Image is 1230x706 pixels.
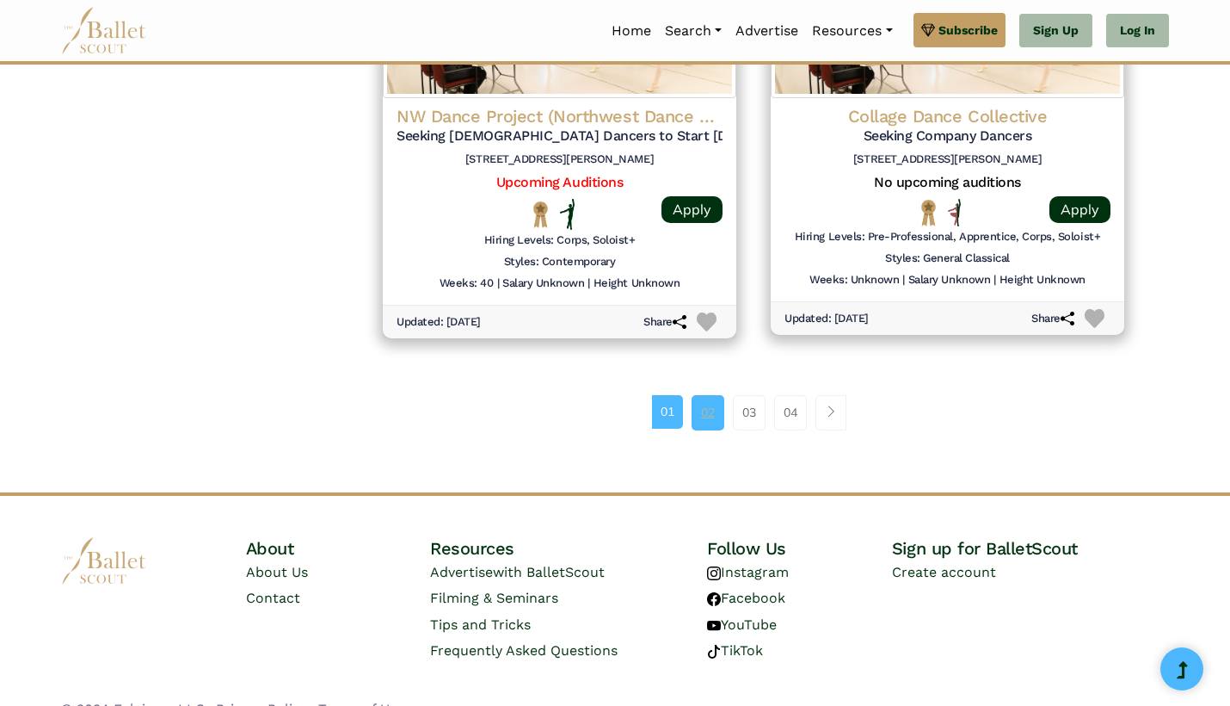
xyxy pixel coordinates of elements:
a: About Us [246,564,308,580]
a: Facebook [707,590,785,606]
a: 03 [733,395,766,430]
a: Home [605,13,658,49]
img: logo [61,537,147,585]
h4: Sign up for BalletScout [892,537,1169,560]
h6: Height Unknown [593,276,680,291]
h6: | [993,273,996,288]
a: Sign Up [1019,14,1092,48]
h4: Follow Us [707,537,892,560]
a: Filming & Seminars [430,590,558,606]
a: 01 [652,395,683,428]
a: Log In [1106,14,1169,48]
a: 04 [774,395,807,430]
span: Subscribe [938,21,998,40]
h6: Share [643,315,686,330]
h6: Weeks: 40 [440,276,494,291]
a: TikTok [707,642,763,659]
a: YouTube [707,616,777,633]
h5: Seeking Company Dancers [784,127,1110,146]
img: gem.svg [921,21,935,40]
h6: Hiring Levels: Pre-Professional, Apprentice, Corps, Soloist+ [795,230,1100,245]
h4: NW Dance Project (Northwest Dance Project) [397,105,723,127]
h6: Hiring Levels: Corps, Soloist+ [484,233,636,248]
img: National [530,201,551,227]
a: Search [658,13,729,49]
h6: Salary Unknown [502,276,584,291]
h6: | [587,276,590,291]
h6: Styles: General Classical [885,251,1010,266]
img: tiktok logo [707,645,721,659]
span: with BalletScout [493,564,605,580]
h6: | [497,276,500,291]
a: Resources [805,13,899,49]
a: Subscribe [913,13,1006,47]
h6: [STREET_ADDRESS][PERSON_NAME] [784,152,1110,167]
h4: Collage Dance Collective [784,105,1110,127]
h6: | [902,273,905,288]
h5: No upcoming auditions [784,174,1110,192]
h4: Resources [430,537,707,560]
a: Instagram [707,564,789,580]
img: All [948,199,961,226]
a: Apply [661,196,723,223]
a: Contact [246,590,300,606]
img: Heart [1085,309,1104,329]
h6: [STREET_ADDRESS][PERSON_NAME] [397,152,723,167]
img: instagram logo [707,567,721,580]
h5: Seeking [DEMOGRAPHIC_DATA] Dancers to Start [DATE] [397,127,723,146]
a: Frequently Asked Questions [430,642,618,659]
nav: Page navigation example [652,395,856,430]
a: Upcoming Auditions [496,174,623,190]
a: Advertise [729,13,805,49]
h6: Height Unknown [999,273,1085,288]
a: Advertisewith BalletScout [430,564,605,580]
h6: Styles: Contemporary [504,255,615,269]
a: Tips and Tricks [430,616,531,633]
h4: About [246,537,431,560]
img: Heart [697,313,716,332]
h6: Share [1031,312,1074,326]
a: Apply [1049,196,1110,223]
img: Flat [560,199,575,230]
img: National [918,199,939,226]
a: Create account [892,564,996,580]
h6: Updated: [DATE] [784,312,869,326]
h6: Updated: [DATE] [397,315,481,330]
h6: Weeks: Unknown [809,273,899,288]
h6: Salary Unknown [908,273,990,288]
img: facebook logo [707,592,721,606]
img: youtube logo [707,619,721,633]
a: 02 [692,395,724,430]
